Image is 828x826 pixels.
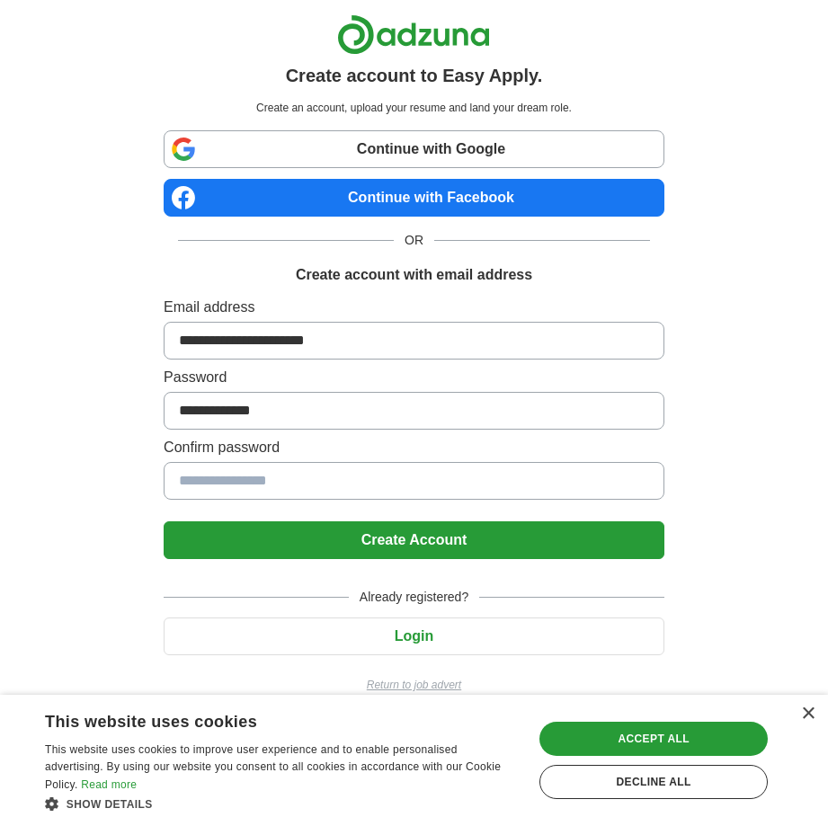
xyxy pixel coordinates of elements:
[286,62,543,89] h1: Create account to Easy Apply.
[45,795,519,813] div: Show details
[801,707,815,721] div: Close
[67,798,153,811] span: Show details
[337,14,490,55] img: Adzuna logo
[164,521,664,559] button: Create Account
[539,765,768,799] div: Decline all
[164,179,664,217] a: Continue with Facebook
[349,588,479,607] span: Already registered?
[164,367,664,388] label: Password
[164,677,664,693] a: Return to job advert
[167,100,661,116] p: Create an account, upload your resume and land your dream role.
[539,722,768,756] div: Accept all
[81,778,137,791] a: Read more, opens a new window
[45,743,501,792] span: This website uses cookies to improve user experience and to enable personalised advertising. By u...
[45,706,474,733] div: This website uses cookies
[394,231,434,250] span: OR
[164,437,664,458] label: Confirm password
[296,264,532,286] h1: Create account with email address
[164,297,664,318] label: Email address
[164,628,664,644] a: Login
[164,130,664,168] a: Continue with Google
[164,617,664,655] button: Login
